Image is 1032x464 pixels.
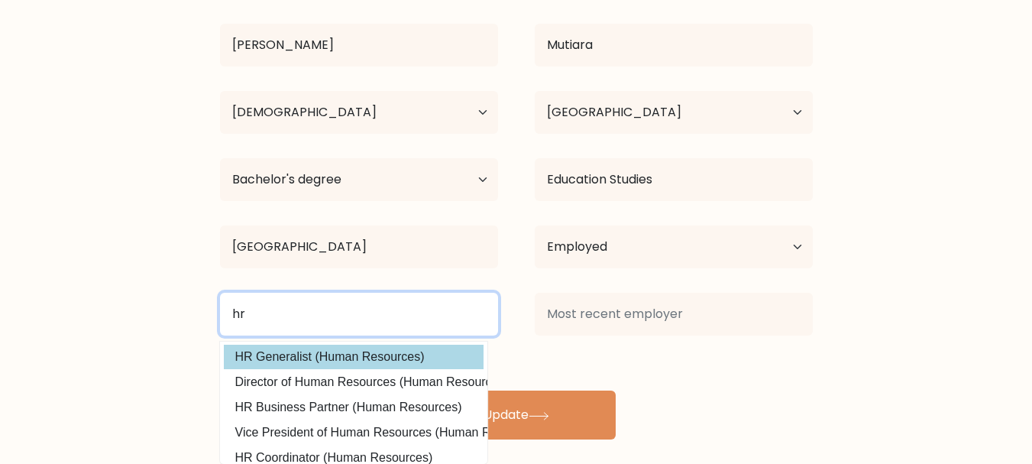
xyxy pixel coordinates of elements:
input: What did you study? [535,158,813,201]
option: HR Business Partner (Human Resources) [224,395,484,420]
input: Most relevant professional experience [220,293,498,336]
input: Most relevant educational institution [220,226,498,268]
option: HR Generalist (Human Resources) [224,345,484,369]
input: Most recent employer [535,293,813,336]
button: Update [417,391,616,440]
input: Last name [535,24,813,67]
option: Director of Human Resources (Human Resources) [224,370,484,394]
input: First name [220,24,498,67]
option: Vice President of Human Resources (Human Resources) [224,420,484,445]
